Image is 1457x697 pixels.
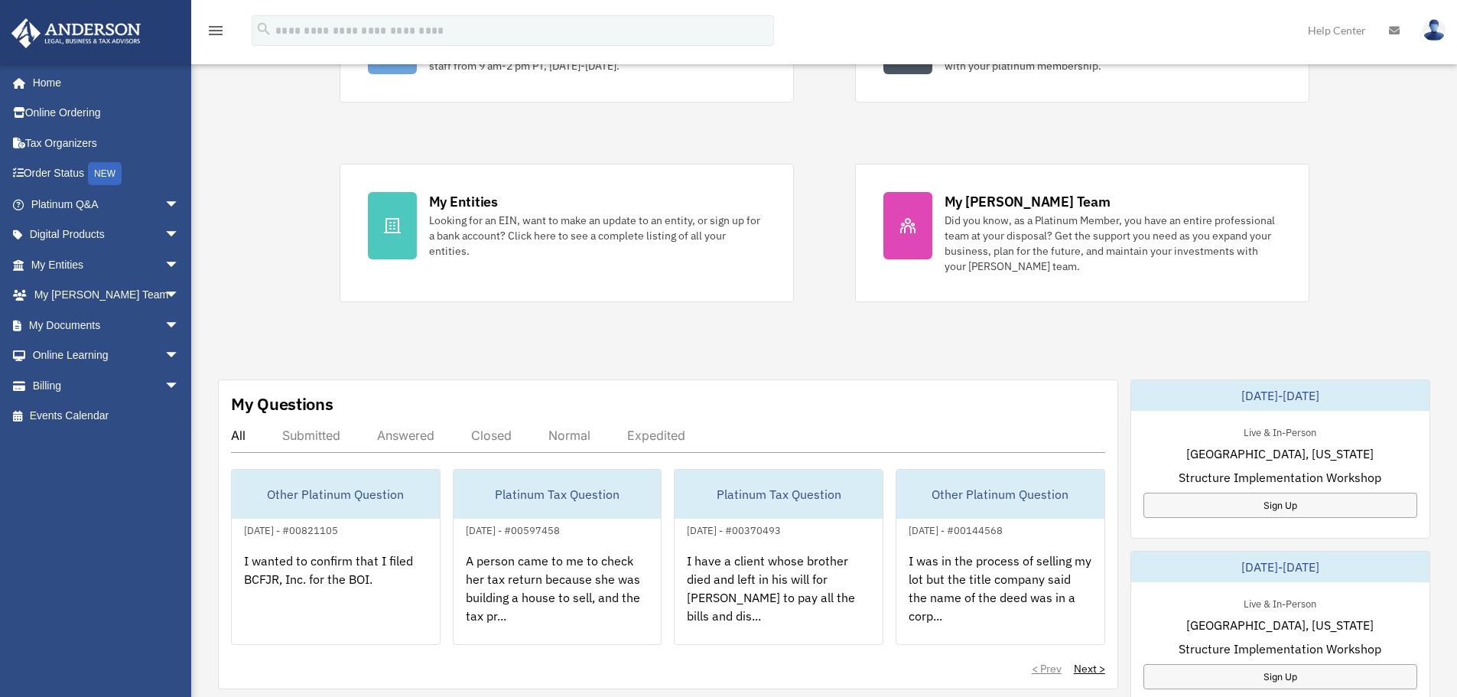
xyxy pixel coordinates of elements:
a: Tax Organizers [11,128,203,158]
a: Sign Up [1143,493,1417,518]
span: arrow_drop_down [164,370,195,402]
span: arrow_drop_down [164,249,195,281]
a: Platinum Tax Question[DATE] - #00597458A person came to me to check her tax return because she wa... [453,469,662,645]
span: arrow_drop_down [164,310,195,341]
span: arrow_drop_down [164,220,195,251]
a: My Documentsarrow_drop_down [11,310,203,340]
a: Billingarrow_drop_down [11,370,203,401]
div: Live & In-Person [1231,594,1329,611]
a: My [PERSON_NAME] Teamarrow_drop_down [11,280,203,311]
div: All [231,428,246,443]
div: NEW [88,162,122,185]
div: Platinum Tax Question [675,470,883,519]
a: Other Platinum Question[DATE] - #00144568I was in the process of selling my lot but the title com... [896,469,1105,645]
div: I was in the process of selling my lot but the title company said the name of the deed was in a c... [896,539,1104,659]
div: Answered [377,428,434,443]
a: My Entitiesarrow_drop_down [11,249,203,280]
div: Submitted [282,428,340,443]
div: [DATE]-[DATE] [1131,380,1429,411]
span: [GEOGRAPHIC_DATA], [US_STATE] [1186,445,1374,463]
a: Online Ordering [11,98,203,129]
img: Anderson Advisors Platinum Portal [7,18,145,48]
div: [DATE] - #00821105 [232,521,350,537]
a: Online Learningarrow_drop_down [11,340,203,371]
div: [DATE] - #00144568 [896,521,1015,537]
i: menu [207,21,225,40]
a: Order StatusNEW [11,158,203,190]
div: Live & In-Person [1231,423,1329,439]
span: [GEOGRAPHIC_DATA], [US_STATE] [1186,616,1374,634]
a: My [PERSON_NAME] Team Did you know, as a Platinum Member, you have an entire professional team at... [855,164,1309,302]
div: Platinum Tax Question [454,470,662,519]
div: A person came to me to check her tax return because she was building a house to sell, and the tax... [454,539,662,659]
div: Closed [471,428,512,443]
div: Normal [548,428,590,443]
div: Looking for an EIN, want to make an update to an entity, or sign up for a bank account? Click her... [429,213,766,259]
div: My [PERSON_NAME] Team [945,192,1111,211]
div: Expedited [627,428,685,443]
span: Structure Implementation Workshop [1179,640,1381,658]
div: My Entities [429,192,498,211]
span: arrow_drop_down [164,280,195,311]
a: My Entities Looking for an EIN, want to make an update to an entity, or sign up for a bank accoun... [340,164,794,302]
a: Platinum Tax Question[DATE] - #00370493I have a client whose brother died and left in his will fo... [674,469,883,645]
div: Did you know, as a Platinum Member, you have an entire professional team at your disposal? Get th... [945,213,1281,274]
a: Platinum Q&Aarrow_drop_down [11,189,203,220]
span: Structure Implementation Workshop [1179,468,1381,487]
div: My Questions [231,392,333,415]
div: [DATE]-[DATE] [1131,552,1429,582]
div: Other Platinum Question [232,470,440,519]
i: search [255,21,272,37]
a: Sign Up [1143,664,1417,689]
a: Home [11,67,195,98]
div: I have a client whose brother died and left in his will for [PERSON_NAME] to pay all the bills an... [675,539,883,659]
div: [DATE] - #00370493 [675,521,793,537]
div: [DATE] - #00597458 [454,521,572,537]
div: Other Platinum Question [896,470,1104,519]
div: I wanted to confirm that I filed BCFJR, Inc. for the BOI. [232,539,440,659]
a: Other Platinum Question[DATE] - #00821105I wanted to confirm that I filed BCFJR, Inc. for the BOI. [231,469,441,645]
a: Digital Productsarrow_drop_down [11,220,203,250]
span: arrow_drop_down [164,189,195,220]
a: Events Calendar [11,401,203,432]
span: arrow_drop_down [164,340,195,372]
a: Next > [1074,661,1105,676]
a: menu [207,27,225,40]
img: User Pic [1423,19,1446,41]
